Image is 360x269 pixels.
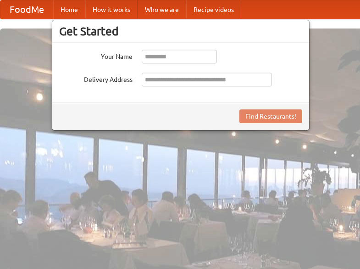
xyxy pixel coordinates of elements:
[138,0,186,19] a: Who we are
[59,24,302,38] h3: Get Started
[53,0,85,19] a: Home
[59,50,133,61] label: Your Name
[85,0,138,19] a: How it works
[59,73,133,84] label: Delivery Address
[186,0,241,19] a: Recipe videos
[0,0,53,19] a: FoodMe
[239,109,302,123] button: Find Restaurants!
